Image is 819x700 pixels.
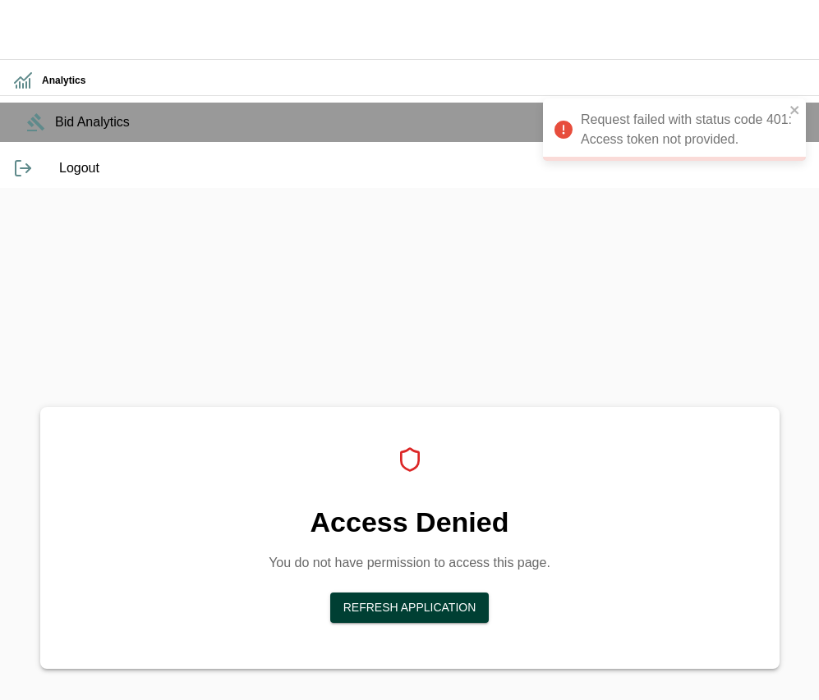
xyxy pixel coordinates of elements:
h4: Access Denied [67,506,753,540]
span: Bid Analytics [55,112,806,132]
button: Refresh Application [330,592,490,623]
span: Logout [59,158,806,178]
p: You do not have permission to access this page. [67,553,753,573]
button: close [789,103,801,119]
h6: Analytics [42,73,806,89]
div: Request failed with status code 401: Access token not provided. [543,98,806,161]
